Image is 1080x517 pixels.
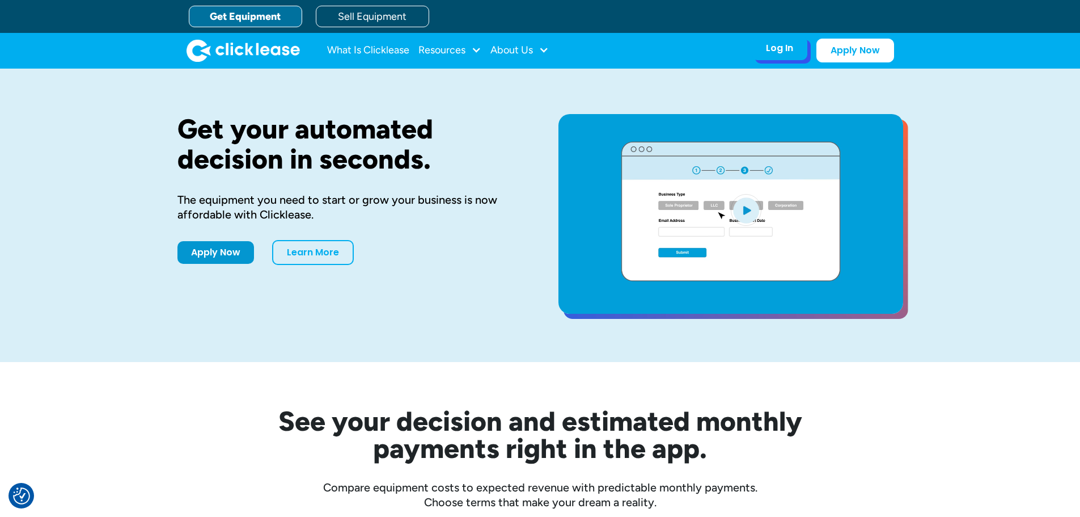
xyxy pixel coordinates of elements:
[189,6,302,27] a: Get Equipment
[187,39,300,62] a: home
[316,6,429,27] a: Sell Equipment
[177,480,903,510] div: Compare equipment costs to expected revenue with predictable monthly payments. Choose terms that ...
[223,407,858,462] h2: See your decision and estimated monthly payments right in the app.
[418,39,481,62] div: Resources
[816,39,894,62] a: Apply Now
[558,114,903,314] a: open lightbox
[177,241,254,264] a: Apply Now
[177,192,522,222] div: The equipment you need to start or grow your business is now affordable with Clicklease.
[187,39,300,62] img: Clicklease logo
[490,39,549,62] div: About Us
[272,240,354,265] a: Learn More
[766,43,793,54] div: Log In
[731,194,761,226] img: Blue play button logo on a light blue circular background
[13,487,30,505] img: Revisit consent button
[177,114,522,174] h1: Get your automated decision in seconds.
[327,39,409,62] a: What Is Clicklease
[13,487,30,505] button: Consent Preferences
